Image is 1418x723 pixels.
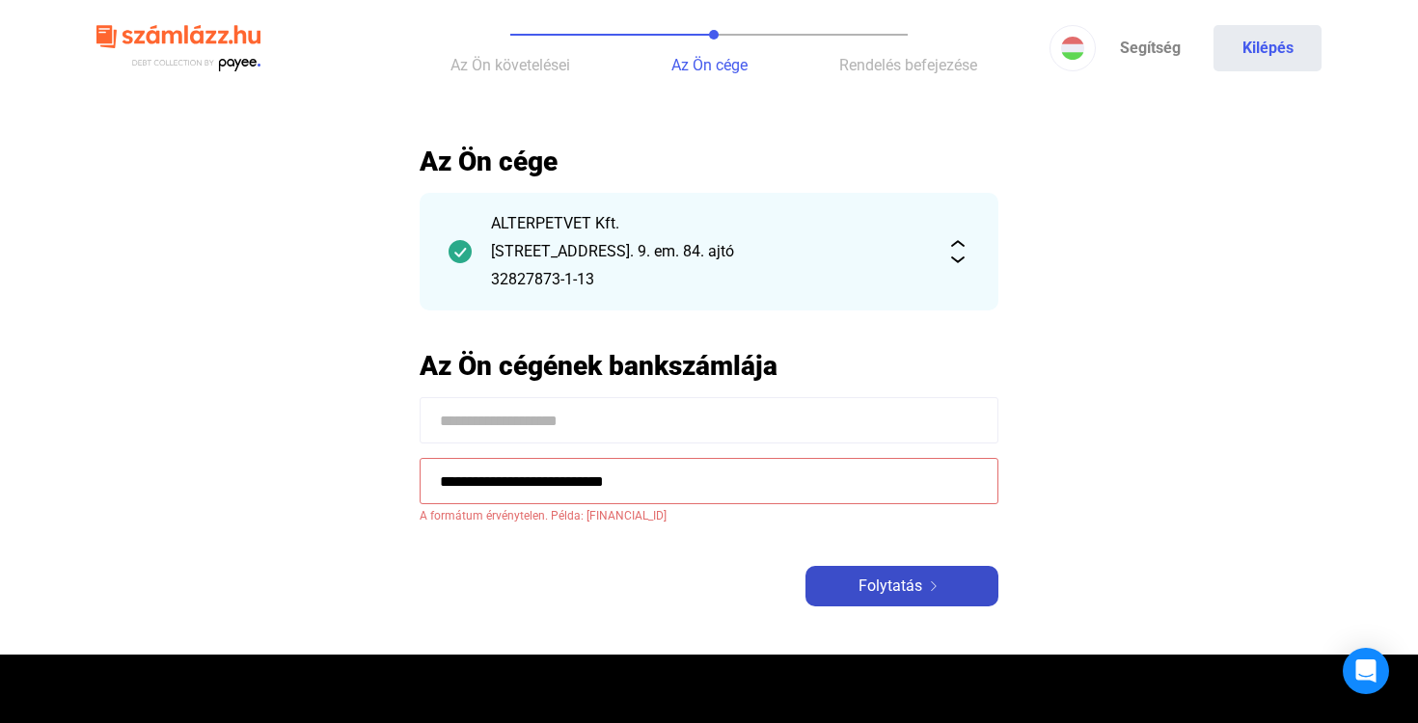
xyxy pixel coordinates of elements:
[1213,25,1322,71] button: Kilépés
[491,212,927,235] div: ALTERPETVET Kft.
[96,17,260,80] img: szamlazzhu-logo
[922,581,945,591] img: arrow-right-white
[671,56,748,74] span: Az Ön cége
[946,240,969,263] img: expand
[450,56,570,74] span: Az Ön követelései
[1343,648,1389,694] div: Open Intercom Messenger
[1096,25,1204,71] a: Segítség
[859,575,922,598] span: Folytatás
[839,56,977,74] span: Rendelés befejezése
[420,145,998,178] h2: Az Ön cége
[1050,25,1096,71] button: HU
[420,349,998,383] h2: Az Ön cégének bankszámlája
[491,268,927,291] div: 32827873-1-13
[491,240,927,263] div: [STREET_ADDRESS]. 9. em. 84. ajtó
[449,240,472,263] img: checkmark-darker-green-circle
[1061,37,1084,60] img: HU
[805,566,998,606] button: Folytatásarrow-right-white
[420,504,998,527] span: A formátum érvénytelen. Példa: [FINANCIAL_ID]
